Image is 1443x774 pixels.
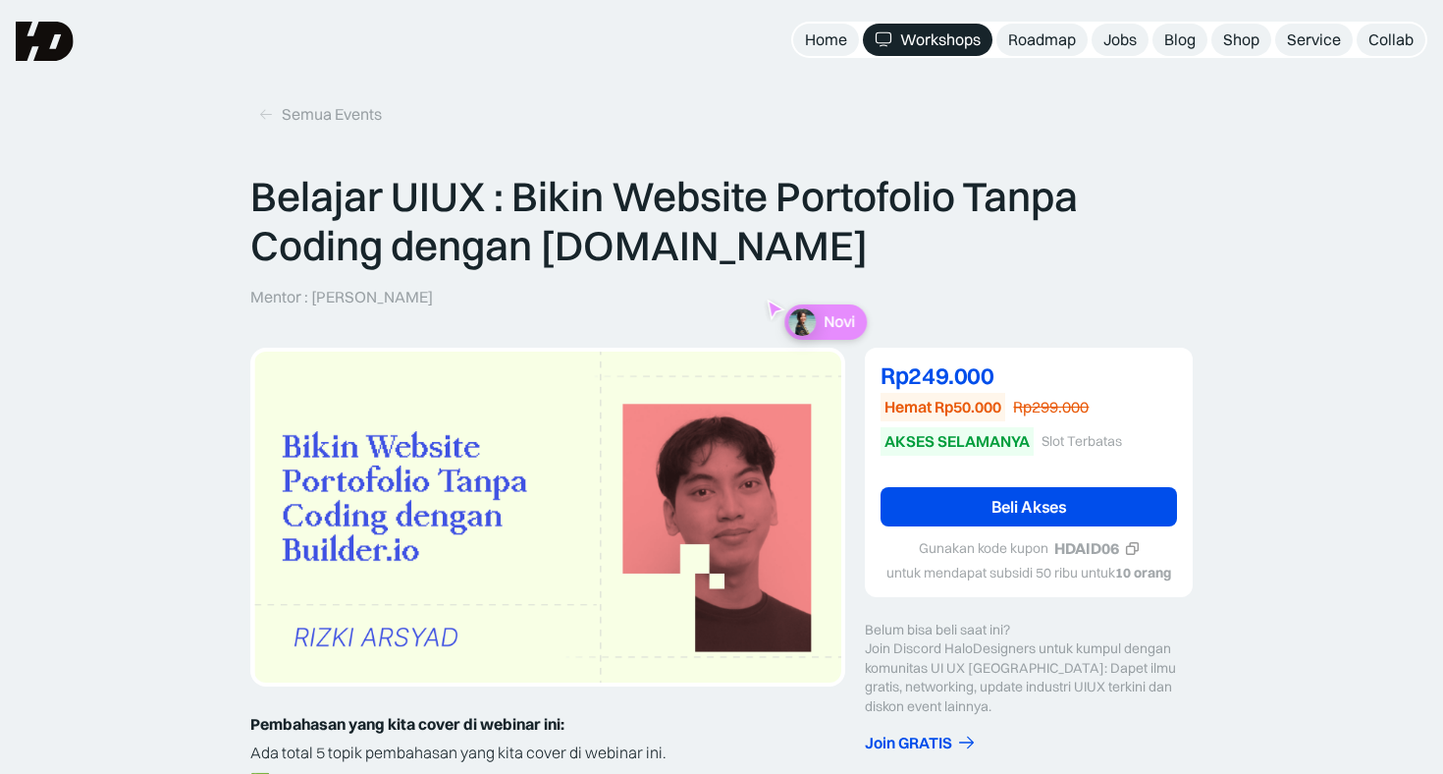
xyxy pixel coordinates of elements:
div: HDAID06 [1054,538,1119,559]
a: Workshops [863,24,992,56]
div: Join GRATIS [865,733,952,753]
a: Shop [1211,24,1271,56]
a: Beli Akses [881,487,1177,526]
div: AKSES SELAMANYA [884,431,1030,452]
div: Workshops [900,29,981,50]
a: Join GRATIS [865,733,1193,753]
a: Collab [1357,24,1425,56]
div: Slot Terbatas [1042,433,1122,450]
a: Home [793,24,859,56]
a: Blog [1152,24,1207,56]
div: Roadmap [1008,29,1076,50]
div: Hemat Rp50.000 [884,397,1001,417]
div: untuk mendapat subsidi 50 ribu untuk [886,565,1171,581]
p: Mentor : [PERSON_NAME] [250,287,433,307]
a: Roadmap [996,24,1088,56]
strong: 10 orang [1115,564,1171,581]
div: Jobs [1103,29,1137,50]
a: Service [1275,24,1353,56]
div: Service [1287,29,1341,50]
div: Shop [1223,29,1259,50]
div: Rp299.000 [1013,397,1089,417]
p: Belajar UIUX : Bikin Website Portofolio Tanpa Coding dengan [DOMAIN_NAME] [250,172,1193,271]
strong: Pembahasan yang kita cover di webinar ini: [250,714,564,734]
div: Belum bisa beli saat ini? Join Discord HaloDesigners untuk kumpul dengan komunitas UI UX [GEOGRAP... [865,621,1193,717]
a: Semua Events [250,98,390,131]
div: Semua Events [282,104,382,125]
p: Novi [824,312,855,331]
div: Rp249.000 [881,363,1177,387]
a: Jobs [1092,24,1149,56]
div: Gunakan kode kupon [919,540,1048,557]
p: ‍ [250,710,845,739]
p: Ada total 5 topik pembahasan yang kita cover di webinar ini. [250,739,845,767]
div: Home [805,29,847,50]
div: Blog [1164,29,1196,50]
div: Collab [1368,29,1414,50]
